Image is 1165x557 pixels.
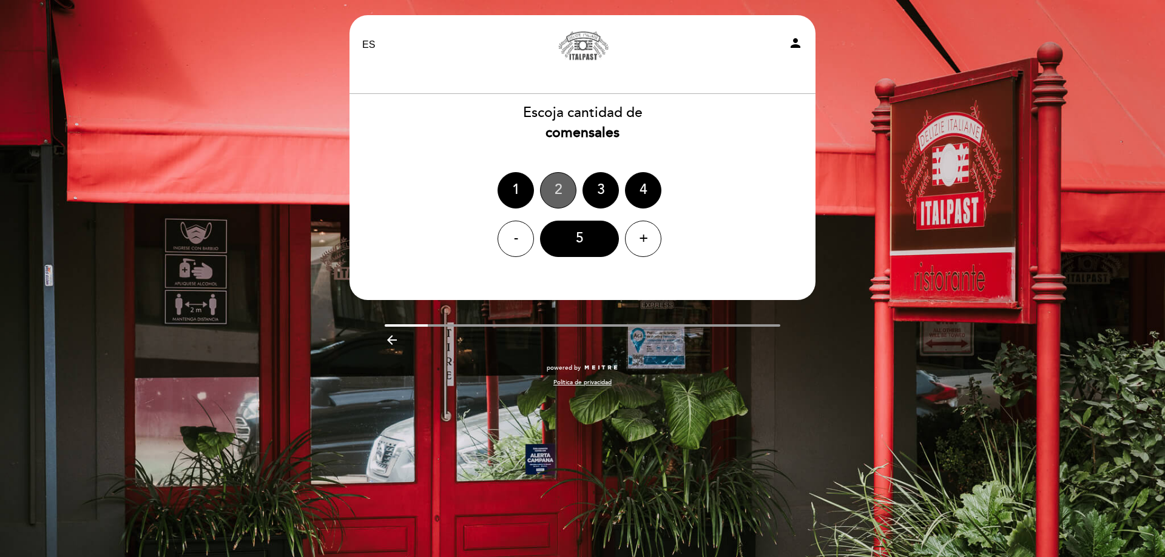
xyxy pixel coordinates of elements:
[625,221,661,257] div: +
[547,364,618,372] a: powered by
[553,378,612,387] a: Política de privacidad
[385,333,399,347] i: arrow_backward
[349,103,816,143] div: Escoja cantidad de
[540,172,576,208] div: 2
[788,36,803,50] i: person
[540,221,619,257] div: 5
[582,172,619,208] div: 3
[545,124,620,141] b: comensales
[498,172,534,208] div: 1
[507,28,658,62] a: Italpast - [PERSON_NAME]
[498,221,534,257] div: -
[584,365,618,371] img: MEITRE
[547,364,581,372] span: powered by
[788,36,803,55] button: person
[625,172,661,208] div: 4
